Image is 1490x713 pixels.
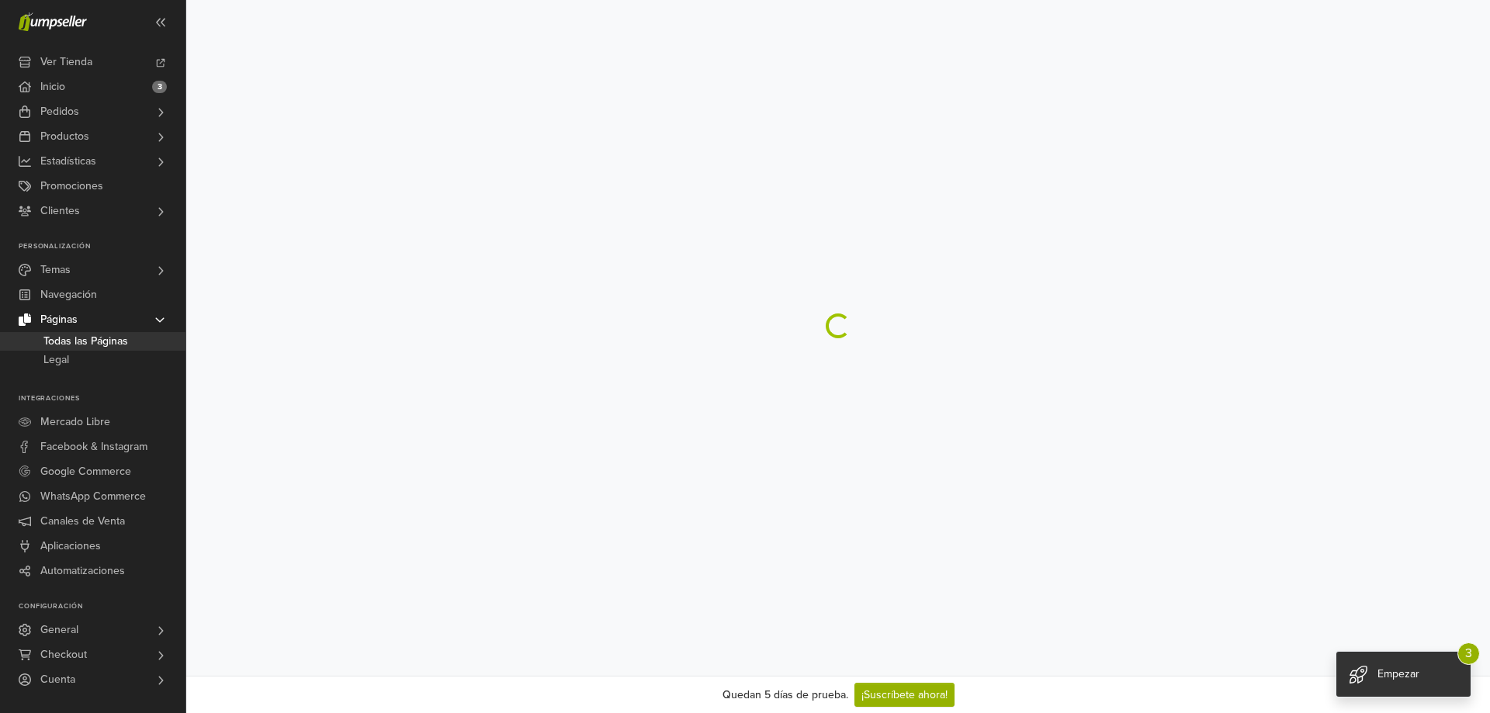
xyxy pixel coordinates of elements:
span: Mercado Libre [40,410,110,434]
span: Inicio [40,74,65,99]
span: Facebook & Instagram [40,434,147,459]
span: 3 [152,81,167,93]
span: Checkout [40,642,87,667]
span: 3 [1457,642,1480,665]
span: Estadísticas [40,149,96,174]
div: Empezar 3 [1336,652,1471,697]
span: Páginas [40,307,78,332]
span: Cuenta [40,667,75,692]
span: Ver Tienda [40,50,92,74]
span: Canales de Venta [40,509,125,534]
span: Navegación [40,282,97,307]
span: Legal [43,351,69,369]
span: Todas las Páginas [43,332,128,351]
span: Aplicaciones [40,534,101,559]
span: Pedidos [40,99,79,124]
div: Quedan 5 días de prueba. [722,687,848,703]
a: ¡Suscríbete ahora! [854,683,955,707]
span: Automatizaciones [40,559,125,583]
span: General [40,618,78,642]
span: WhatsApp Commerce [40,484,146,509]
p: Configuración [19,602,185,611]
span: Temas [40,258,71,282]
span: Productos [40,124,89,149]
p: Personalización [19,242,185,251]
span: Clientes [40,199,80,223]
p: Integraciones [19,394,185,403]
span: Google Commerce [40,459,131,484]
span: Promociones [40,174,103,199]
span: Empezar [1377,667,1419,680]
